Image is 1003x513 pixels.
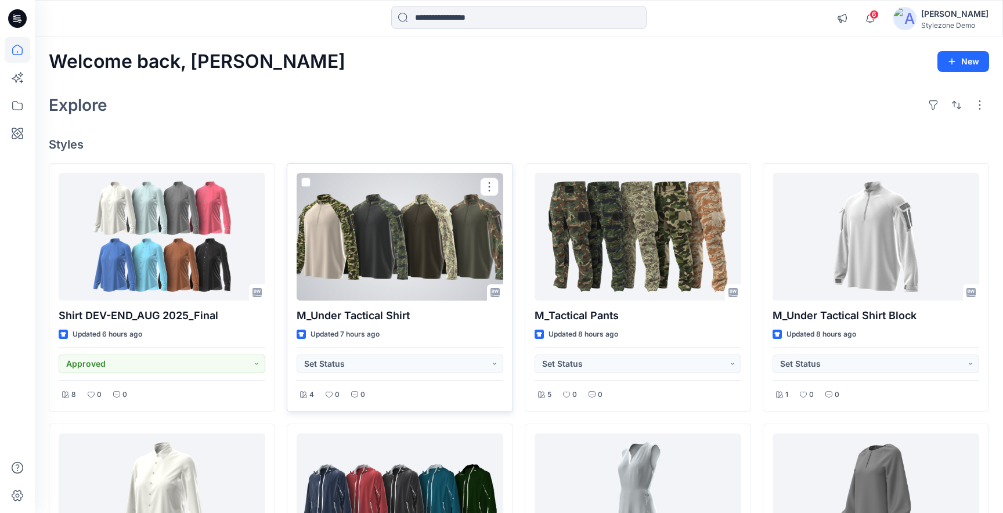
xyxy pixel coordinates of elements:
p: 0 [598,389,602,401]
p: 5 [547,389,551,401]
p: Shirt DEV-END_AUG 2025_Final [59,308,265,324]
a: M_Under Tactical Shirt [297,173,503,301]
p: 0 [809,389,814,401]
p: 8 [71,389,76,401]
h4: Styles [49,138,989,151]
img: avatar [893,7,917,30]
p: 0 [572,389,577,401]
button: New [937,51,989,72]
a: Shirt DEV-END_AUG 2025_Final [59,173,265,301]
p: Updated 6 hours ago [73,328,142,341]
span: 6 [869,10,879,19]
a: M_Under Tactical Shirt Block [773,173,979,301]
div: [PERSON_NAME] [921,7,988,21]
p: M_Under Tactical Shirt Block [773,308,979,324]
p: 1 [785,389,788,401]
h2: Welcome back, [PERSON_NAME] [49,51,345,73]
a: M_Tactical Pants [535,173,741,301]
p: Updated 7 hours ago [311,328,380,341]
p: 0 [97,389,102,401]
p: Updated 8 hours ago [786,328,856,341]
p: Updated 8 hours ago [549,328,618,341]
p: 0 [122,389,127,401]
p: M_Tactical Pants [535,308,741,324]
p: 0 [360,389,365,401]
p: M_Under Tactical Shirt [297,308,503,324]
p: 0 [335,389,340,401]
div: Stylezone Demo [921,21,988,30]
p: 4 [309,389,314,401]
h2: Explore [49,96,107,114]
p: 0 [835,389,839,401]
